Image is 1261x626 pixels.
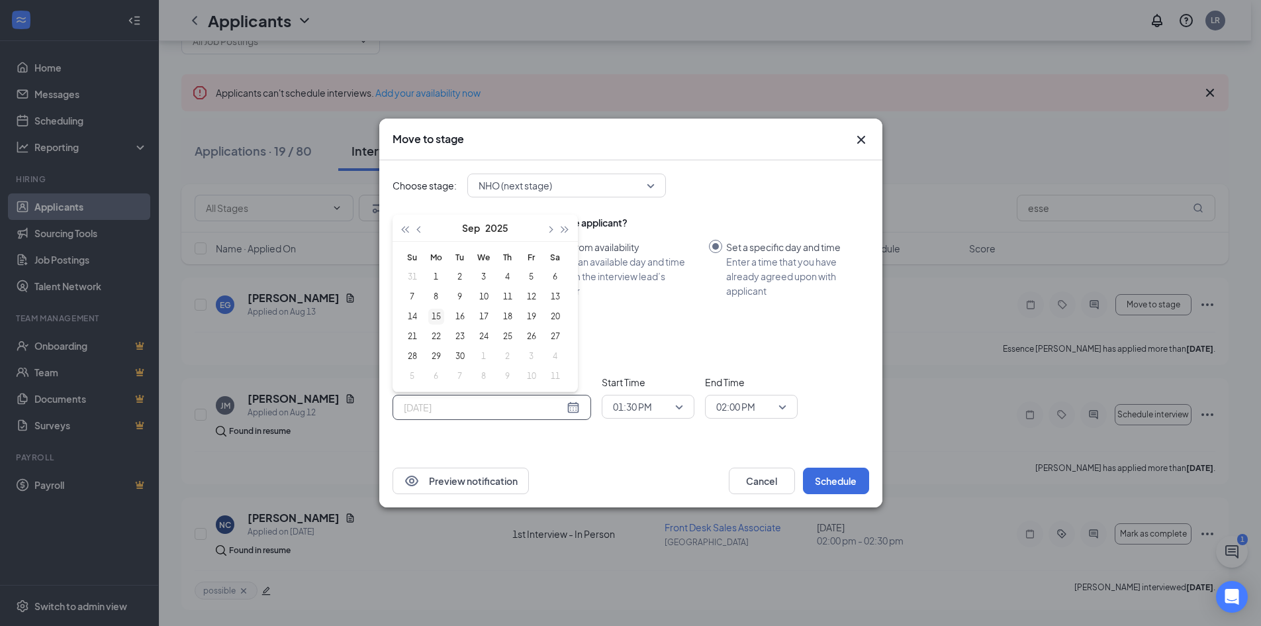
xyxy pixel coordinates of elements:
[448,346,472,366] td: 2025-09-30
[472,287,496,307] td: 2025-09-10
[472,247,496,267] th: We
[543,327,567,346] td: 2025-09-27
[524,329,539,344] div: 26
[543,287,567,307] td: 2025-09-13
[726,254,859,298] div: Enter a time that you have already agreed upon with applicant
[520,366,543,386] td: 2025-10-10
[520,327,543,346] td: 2025-09-26
[404,348,420,364] div: 28
[400,366,424,386] td: 2025-10-05
[543,267,567,287] td: 2025-09-06
[404,400,564,415] input: Aug 26, 2025
[541,240,698,254] div: Select from availability
[428,309,444,325] div: 15
[393,468,529,494] button: EyePreview notification
[520,267,543,287] td: 2025-09-05
[496,346,520,366] td: 2025-10-02
[500,309,516,325] div: 18
[424,366,448,386] td: 2025-10-06
[496,327,520,346] td: 2025-09-25
[496,247,520,267] th: Th
[400,267,424,287] td: 2025-08-31
[393,178,457,193] span: Choose stage:
[448,366,472,386] td: 2025-10-07
[428,368,444,384] div: 6
[543,366,567,386] td: 2025-10-11
[500,348,516,364] div: 2
[485,215,508,241] button: 2025
[404,289,420,305] div: 7
[496,287,520,307] td: 2025-09-11
[428,329,444,344] div: 22
[543,346,567,366] td: 2025-10-04
[705,375,798,390] span: End Time
[400,307,424,327] td: 2025-09-14
[393,216,869,229] div: How do you want to schedule time with the applicant?
[400,327,424,346] td: 2025-09-21
[476,329,492,344] div: 24
[520,247,543,267] th: Fr
[472,346,496,366] td: 2025-10-01
[448,307,472,327] td: 2025-09-16
[524,289,539,305] div: 12
[404,309,420,325] div: 14
[404,269,420,285] div: 31
[726,240,859,254] div: Set a specific day and time
[520,307,543,327] td: 2025-09-19
[520,346,543,366] td: 2025-10-03
[448,287,472,307] td: 2025-09-09
[428,348,444,364] div: 29
[424,327,448,346] td: 2025-09-22
[452,368,468,384] div: 7
[1216,581,1248,613] div: Open Intercom Messenger
[496,366,520,386] td: 2025-10-09
[428,269,444,285] div: 1
[448,267,472,287] td: 2025-09-02
[524,368,539,384] div: 10
[452,329,468,344] div: 23
[543,307,567,327] td: 2025-09-20
[404,473,420,489] svg: Eye
[448,327,472,346] td: 2025-09-23
[476,348,492,364] div: 1
[400,346,424,366] td: 2025-09-28
[524,309,539,325] div: 19
[541,254,698,298] div: Choose an available day and time slot from the interview lead’s calendar
[472,307,496,327] td: 2025-09-17
[547,309,563,325] div: 20
[524,348,539,364] div: 3
[476,269,492,285] div: 3
[428,289,444,305] div: 8
[404,329,420,344] div: 21
[393,132,464,146] h3: Move to stage
[452,269,468,285] div: 2
[404,368,420,384] div: 5
[424,287,448,307] td: 2025-09-08
[547,329,563,344] div: 27
[496,267,520,287] td: 2025-09-04
[424,267,448,287] td: 2025-09-01
[472,366,496,386] td: 2025-10-08
[479,176,552,195] span: NHO (next stage)
[520,287,543,307] td: 2025-09-12
[424,247,448,267] th: Mo
[476,289,492,305] div: 10
[472,267,496,287] td: 2025-09-03
[400,287,424,307] td: 2025-09-07
[500,368,516,384] div: 9
[547,368,563,384] div: 11
[613,397,652,417] span: 01:30 PM
[543,247,567,267] th: Sa
[524,269,539,285] div: 5
[853,132,869,148] svg: Cross
[547,348,563,364] div: 4
[729,468,795,494] button: Cancel
[476,309,492,325] div: 17
[602,375,694,390] span: Start Time
[500,329,516,344] div: 25
[547,269,563,285] div: 6
[500,269,516,285] div: 4
[500,289,516,305] div: 11
[400,247,424,267] th: Su
[496,307,520,327] td: 2025-09-18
